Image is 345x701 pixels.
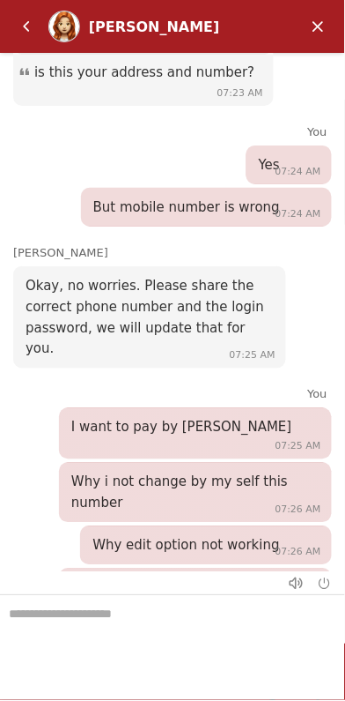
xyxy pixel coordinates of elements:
div: [PERSON_NAME] [13,244,345,263]
img: Profile picture of Eva Tyler [49,11,79,41]
div: [PERSON_NAME] [89,19,244,35]
em: Back [9,9,44,44]
span: But mobile number is wrong [93,199,280,215]
span: 07:25 AM [275,441,321,452]
span: Okay, no worries. Please share the correct phone number and the login password, we will update th... [26,278,264,357]
span: 07:26 AM [275,504,321,516]
span: I want to pay by [PERSON_NAME] [71,420,292,436]
span: 07:24 AM [275,208,321,220]
span: Yes [259,157,280,173]
span: 07:25 AM [230,350,275,362]
span: 07:26 AM [275,547,321,558]
span: is this your address and number? [34,64,255,80]
em: Minimize [301,9,336,44]
em: End chat [319,578,332,591]
span: Why i not change by my self this number [71,474,288,511]
span: 07:24 AM [275,166,321,177]
em: Mute [279,566,314,601]
span: 07:23 AM [217,87,263,99]
span: Why edit option not working [92,538,280,554]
